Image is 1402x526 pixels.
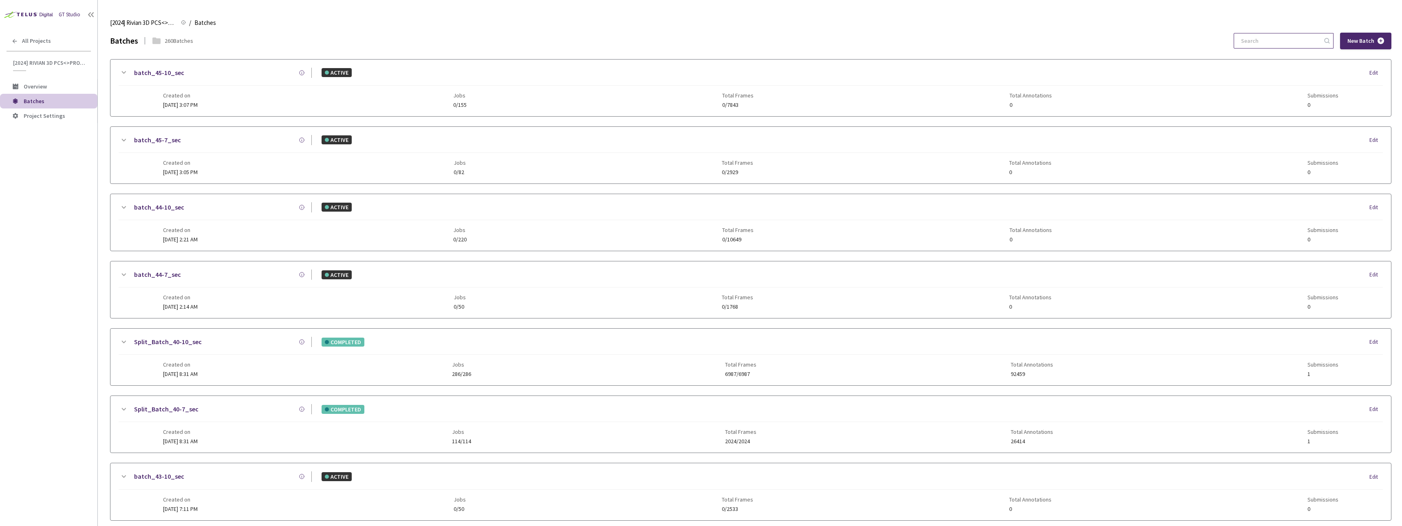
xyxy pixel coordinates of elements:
span: Batches [194,18,216,28]
span: Total Frames [725,361,756,368]
a: batch_44-7_sec [134,270,181,280]
div: Edit [1369,136,1383,144]
span: Created on [163,159,198,166]
span: [DATE] 7:11 PM [163,505,198,513]
span: 0 [1009,304,1051,310]
div: Edit [1369,271,1383,279]
div: 260 Batches [165,37,193,45]
span: Submissions [1307,159,1338,166]
span: Total Annotations [1009,294,1051,301]
span: Submissions [1307,92,1338,99]
span: 0/82 [454,169,466,175]
div: batch_45-10_secACTIVEEditCreated on[DATE] 3:07 PMJobs0/155Total Frames0/7843Total Annotations0Sub... [110,60,1391,116]
span: 1 [1307,371,1338,377]
span: Jobs [453,92,467,99]
span: Jobs [452,361,471,368]
span: 0/1768 [722,304,753,310]
div: batch_44-7_secACTIVEEditCreated on[DATE] 2:14 AMJobs0/50Total Frames0/1768Total Annotations0Submi... [110,261,1391,318]
span: 0/50 [454,506,466,512]
span: Jobs [454,294,466,301]
span: Project Settings [24,112,65,119]
span: Total Frames [725,429,756,435]
span: Total Frames [722,227,754,233]
span: 0/2533 [722,506,753,512]
span: Created on [163,429,198,435]
span: [DATE] 3:05 PM [163,168,198,176]
span: 0 [1010,102,1052,108]
span: Jobs [453,227,467,233]
span: [DATE] 2:21 AM [163,236,198,243]
li: / [189,18,191,28]
div: batch_44-10_secACTIVEEditCreated on[DATE] 2:21 AMJobs0/220Total Frames0/10649Total Annotations0Su... [110,194,1391,251]
input: Search [1236,33,1323,48]
span: Created on [163,496,198,503]
div: ACTIVE [322,270,352,279]
a: batch_43-10_sec [134,471,184,482]
div: batch_45-7_secACTIVEEditCreated on[DATE] 3:05 PMJobs0/82Total Frames0/2929Total Annotations0Submi... [110,127,1391,183]
span: 0 [1009,169,1051,175]
span: 0/155 [453,102,467,108]
span: [DATE] 3:07 PM [163,101,198,108]
span: 0 [1307,506,1338,512]
span: 0 [1307,102,1338,108]
span: [DATE] 2:14 AM [163,303,198,310]
span: 26414 [1011,438,1053,444]
span: 92459 [1011,371,1053,377]
span: Total Annotations [1011,429,1053,435]
span: Jobs [454,496,466,503]
div: Batches [110,35,138,47]
span: 0 [1010,236,1052,243]
span: Jobs [454,159,466,166]
span: Total Frames [722,294,753,301]
span: Total Frames [722,496,753,503]
span: Submissions [1307,361,1338,368]
span: [2024] Rivian 3D PCS<>Production [13,60,86,66]
span: Submissions [1307,496,1338,503]
a: Split_Batch_40-7_sec [134,404,198,414]
div: batch_43-10_secACTIVEEditCreated on[DATE] 7:11 PMJobs0/50Total Frames0/2533Total Annotations0Subm... [110,463,1391,520]
span: 114/114 [452,438,471,444]
span: 6987/6987 [725,371,756,377]
div: Split_Batch_40-7_secCOMPLETEDEditCreated on[DATE] 8:31 AMJobs114/114Total Frames2024/2024Total An... [110,396,1391,453]
div: Edit [1369,203,1383,212]
div: Edit [1369,473,1383,481]
div: COMPLETED [322,405,364,414]
span: [DATE] 8:31 AM [163,438,198,445]
span: 0/7843 [722,102,754,108]
span: 0/50 [454,304,466,310]
span: Created on [163,227,198,233]
div: GT Studio [59,11,80,19]
span: Total Annotations [1011,361,1053,368]
span: New Batch [1347,38,1374,44]
div: Edit [1369,405,1383,413]
span: 0 [1307,304,1338,310]
span: Total Frames [722,92,754,99]
span: Submissions [1307,294,1338,301]
span: Total Annotations [1009,496,1051,503]
span: [2024] Rivian 3D PCS<>Production [110,18,176,28]
span: Overview [24,83,47,90]
span: Batches [24,97,44,105]
span: 0/220 [453,236,467,243]
span: 0 [1009,506,1051,512]
div: Split_Batch_40-10_secCOMPLETEDEditCreated on[DATE] 8:31 AMJobs286/286Total Frames6987/6987Total A... [110,329,1391,385]
span: Created on [163,361,198,368]
span: Total Annotations [1009,159,1051,166]
div: Edit [1369,338,1383,346]
span: 0 [1307,236,1338,243]
span: Created on [163,92,198,99]
div: ACTIVE [322,472,352,481]
a: batch_44-10_sec [134,202,184,212]
div: ACTIVE [322,68,352,77]
div: ACTIVE [322,203,352,212]
span: 286/286 [452,371,471,377]
span: 2024/2024 [725,438,756,444]
a: batch_45-7_sec [134,135,181,145]
span: 0 [1307,169,1338,175]
a: batch_45-10_sec [134,68,184,78]
span: [DATE] 8:31 AM [163,370,198,378]
div: Edit [1369,69,1383,77]
a: Split_Batch_40-10_sec [134,337,202,347]
span: Submissions [1307,227,1338,233]
span: 0/2929 [722,169,753,175]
